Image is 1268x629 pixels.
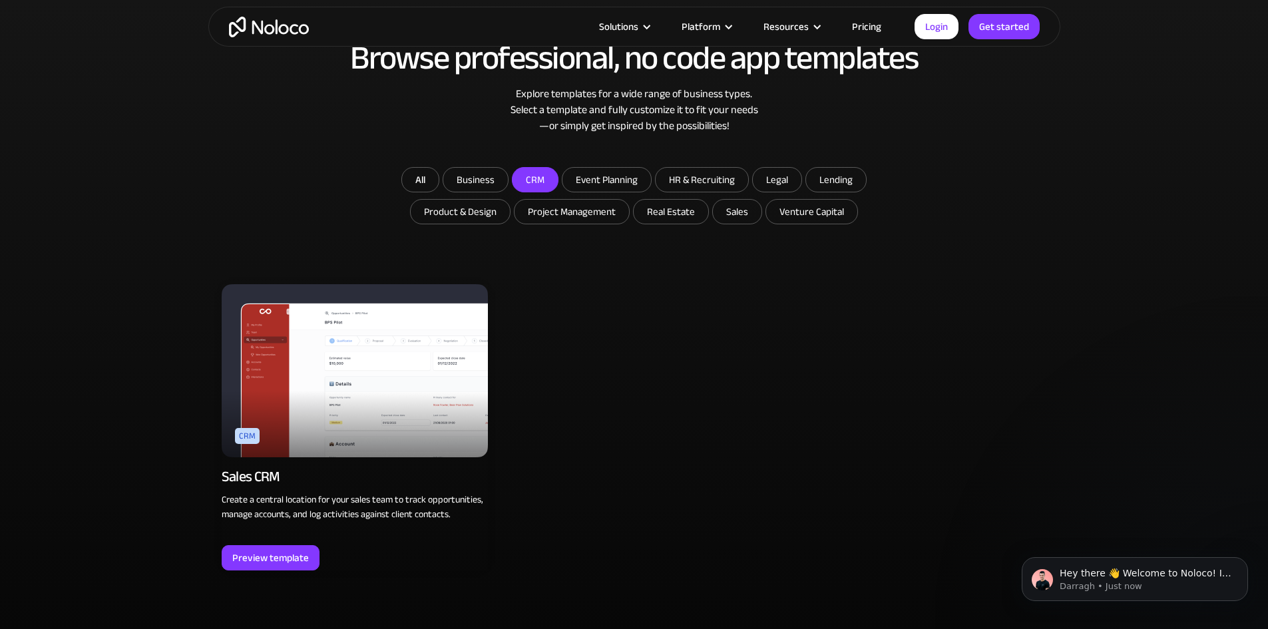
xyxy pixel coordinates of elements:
[222,40,1047,76] h2: Browse professional, no code app templates
[747,18,835,35] div: Resources
[232,549,309,566] div: Preview template
[1002,529,1268,622] iframe: Intercom notifications message
[222,86,1047,134] div: Explore templates for a wide range of business types. Select a template and fully customize it to...
[229,17,309,37] a: home
[582,18,665,35] div: Solutions
[222,284,488,570] a: CRMSales CRMCreate a central location for your sales team to track opportunities, manage accounts...
[968,14,1040,39] a: Get started
[368,167,901,228] form: Email Form
[682,18,720,35] div: Platform
[665,18,747,35] div: Platform
[763,18,809,35] div: Resources
[835,18,898,35] a: Pricing
[235,428,260,444] div: CRM
[401,167,439,192] a: All
[915,14,958,39] a: Login
[222,467,280,486] div: Sales CRM
[222,493,488,522] p: Create a central location for your sales team to track opportunities, manage accounts, and log ac...
[599,18,638,35] div: Solutions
